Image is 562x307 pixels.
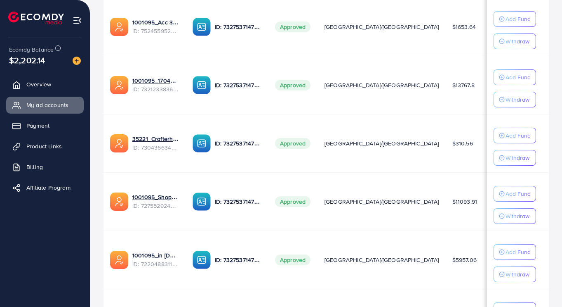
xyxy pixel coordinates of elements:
[494,128,536,143] button: Add Fund
[325,198,439,206] span: [GEOGRAPHIC_DATA]/[GEOGRAPHIC_DATA]
[275,138,310,149] span: Approved
[6,179,84,196] a: Affiliate Program
[132,76,179,85] a: 1001095_1704607619722
[26,163,43,171] span: Billing
[275,21,310,32] span: Approved
[193,193,211,211] img: ic-ba-acc.ded83a64.svg
[26,121,49,130] span: Payment
[506,189,531,199] p: Add Fund
[132,251,179,268] div: <span class='underline'>1001095_in vogue.pk_1681150971525</span></br>7220488311670947841
[9,54,45,66] span: $2,202.14
[494,11,536,27] button: Add Fund
[506,247,531,257] p: Add Fund
[506,72,531,82] p: Add Fund
[275,80,310,90] span: Approved
[6,76,84,93] a: Overview
[506,131,531,140] p: Add Fund
[215,80,262,90] p: ID: 7327537147282571265
[452,139,473,148] span: $310.56
[26,101,68,109] span: My ad accounts
[26,80,51,88] span: Overview
[215,138,262,148] p: ID: 7327537147282571265
[132,85,179,93] span: ID: 7321233836078252033
[494,150,536,166] button: Withdraw
[110,251,128,269] img: ic-ads-acc.e4c84228.svg
[132,18,179,26] a: 1001095_Acc 3_1751948238983
[494,186,536,202] button: Add Fund
[73,57,81,65] img: image
[132,251,179,259] a: 1001095_in [DOMAIN_NAME]_1681150971525
[193,251,211,269] img: ic-ba-acc.ded83a64.svg
[275,255,310,265] span: Approved
[132,18,179,35] div: <span class='underline'>1001095_Acc 3_1751948238983</span></br>7524559526306070535
[506,153,529,163] p: Withdraw
[132,143,179,152] span: ID: 7304366343393296385
[494,69,536,85] button: Add Fund
[494,267,536,282] button: Withdraw
[132,135,179,143] a: 35221_Crafterhide ad_1700680330947
[6,97,84,113] a: My ad accounts
[506,14,531,24] p: Add Fund
[325,139,439,148] span: [GEOGRAPHIC_DATA]/[GEOGRAPHIC_DATA]
[325,256,439,264] span: [GEOGRAPHIC_DATA]/[GEOGRAPHIC_DATA]
[110,134,128,152] img: ic-ads-acc.e4c84228.svg
[494,208,536,224] button: Withdraw
[110,18,128,36] img: ic-ads-acc.e4c84228.svg
[215,197,262,207] p: ID: 7327537147282571265
[26,183,71,192] span: Affiliate Program
[132,260,179,268] span: ID: 7220488311670947841
[6,117,84,134] a: Payment
[275,196,310,207] span: Approved
[193,76,211,94] img: ic-ba-acc.ded83a64.svg
[494,244,536,260] button: Add Fund
[452,256,477,264] span: $5957.06
[527,270,556,301] iframe: Chat
[9,45,54,54] span: Ecomdy Balance
[193,134,211,152] img: ic-ba-acc.ded83a64.svg
[73,16,82,25] img: menu
[132,193,179,210] div: <span class='underline'>1001095_Shopping Center</span></br>7275529244510306305
[506,211,529,221] p: Withdraw
[132,202,179,210] span: ID: 7275529244510306305
[452,198,477,206] span: $11093.91
[193,18,211,36] img: ic-ba-acc.ded83a64.svg
[110,76,128,94] img: ic-ads-acc.e4c84228.svg
[494,92,536,107] button: Withdraw
[110,193,128,211] img: ic-ads-acc.e4c84228.svg
[494,33,536,49] button: Withdraw
[506,269,529,279] p: Withdraw
[506,36,529,46] p: Withdraw
[132,193,179,201] a: 1001095_Shopping Center
[325,23,439,31] span: [GEOGRAPHIC_DATA]/[GEOGRAPHIC_DATA]
[8,12,64,24] img: logo
[325,81,439,89] span: [GEOGRAPHIC_DATA]/[GEOGRAPHIC_DATA]
[6,138,84,155] a: Product Links
[6,159,84,175] a: Billing
[26,142,62,150] span: Product Links
[132,135,179,152] div: <span class='underline'>35221_Crafterhide ad_1700680330947</span></br>7304366343393296385
[215,22,262,32] p: ID: 7327537147282571265
[132,76,179,93] div: <span class='underline'>1001095_1704607619722</span></br>7321233836078252033
[215,255,262,265] p: ID: 7327537147282571265
[452,81,475,89] span: $13767.8
[132,27,179,35] span: ID: 7524559526306070535
[506,95,529,105] p: Withdraw
[452,23,476,31] span: $1653.64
